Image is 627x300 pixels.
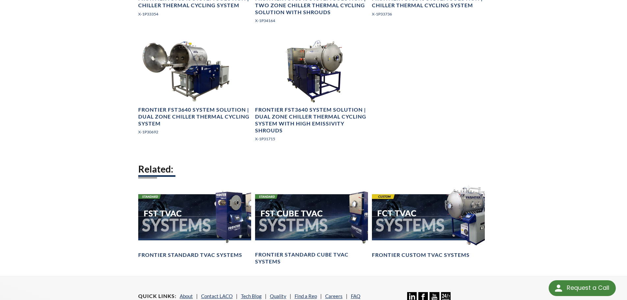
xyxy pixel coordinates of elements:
[241,293,262,299] a: Tech Blog
[138,106,251,127] h4: Frontier FST3640 System Solution | Dual Zone Chiller Thermal Cycling System
[138,11,251,17] p: X-1P33354
[180,293,193,299] a: About
[549,280,616,296] div: Request a Call
[295,293,317,299] a: Find a Rep
[138,40,251,141] a: Thermal Vacuum System for Spacecraft Imaging Testing, SS Chamber, angled viewFrontier FST3640 Sys...
[351,293,360,299] a: FAQ
[201,293,233,299] a: Contact LACO
[325,293,343,299] a: Careers
[567,280,609,295] div: Request a Call
[255,40,368,148] a: Space simulation thermal vacuum system for temperature cycling of satellite components, angled vi...
[138,163,489,175] h2: Related:
[138,129,251,135] p: X-1P30692
[553,283,564,293] img: round button
[372,11,485,17] p: X-1P33736
[372,185,485,259] a: FCT TVAC Systems headerFrontier Custom TVAC Systems
[138,185,251,259] a: FST TVAC Systems headerFrontier Standard TVAC Systems
[255,136,368,142] p: X-1P31715
[255,185,368,265] a: FST Cube TVAC Systems headerFrontier Standard Cube TVAC Systems
[255,251,368,265] h4: Frontier Standard Cube TVAC Systems
[255,106,368,134] h4: Frontier FST3640 System Solution | Dual Zone Chiller Thermal Cycling System with High Emissivity ...
[270,293,286,299] a: Quality
[255,17,368,24] p: X-1P34164
[138,252,242,259] h4: Frontier Standard TVAC Systems
[138,293,176,300] h4: Quick Links
[372,252,470,259] h4: Frontier Custom TVAC Systems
